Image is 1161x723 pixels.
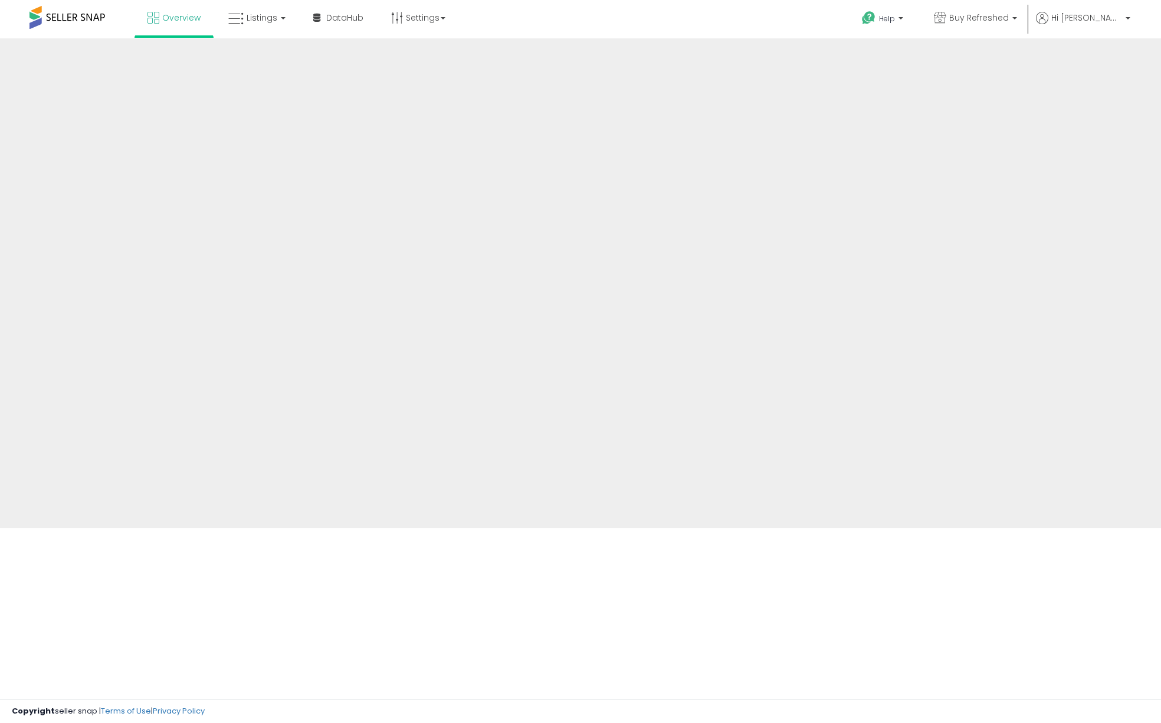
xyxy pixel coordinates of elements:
[247,12,277,24] span: Listings
[1051,12,1122,24] span: Hi [PERSON_NAME]
[879,14,895,24] span: Help
[326,12,363,24] span: DataHub
[1036,12,1130,38] a: Hi [PERSON_NAME]
[861,11,876,25] i: Get Help
[162,12,201,24] span: Overview
[949,12,1009,24] span: Buy Refreshed
[852,2,915,38] a: Help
